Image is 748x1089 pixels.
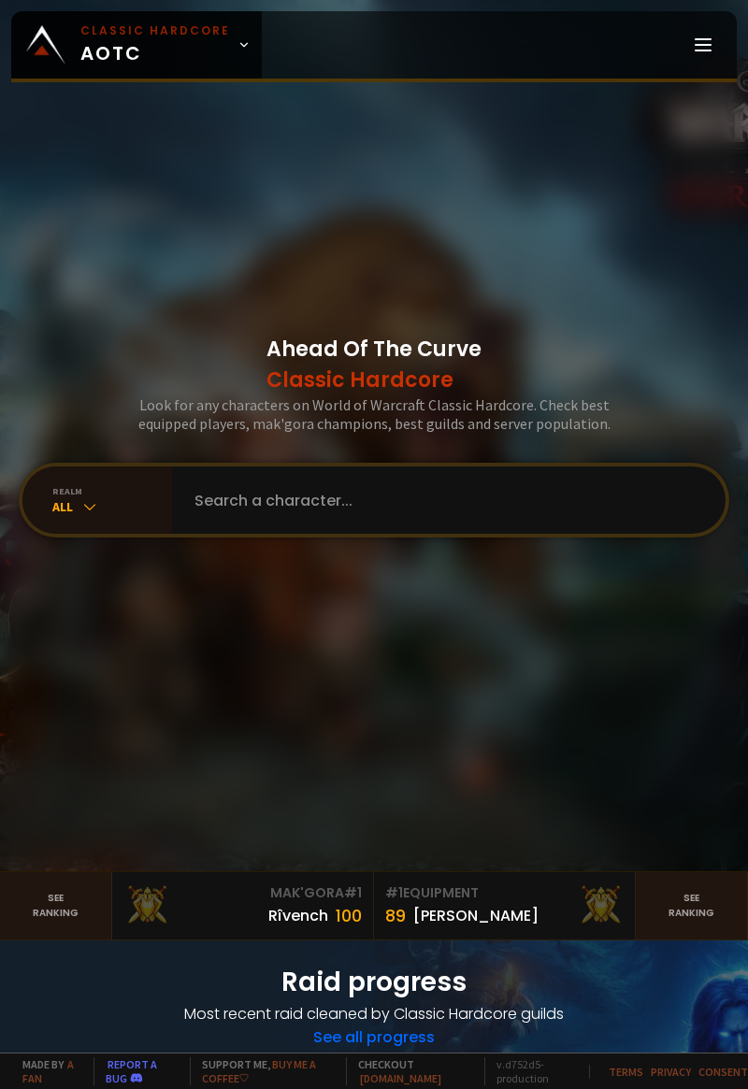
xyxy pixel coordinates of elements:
[106,1057,157,1085] a: Report a bug
[190,1057,335,1085] span: Support me,
[636,872,748,939] a: Seeranking
[268,904,328,927] div: Rîvench
[22,1002,726,1025] h4: Most recent raid cleaned by Classic Hardcore guilds
[112,395,636,433] h3: Look for any characters on World of Warcraft Classic Hardcore. Check best equipped players, mak'g...
[52,497,172,516] div: All
[651,1065,691,1079] a: Privacy
[80,22,230,67] span: AOTC
[22,1057,74,1085] a: a fan
[360,1071,441,1085] a: [DOMAIN_NAME]
[123,883,362,903] div: Mak'Gora
[385,883,403,902] span: # 1
[112,872,374,939] a: Mak'Gora#1Rîvench100
[385,883,624,903] div: Equipment
[609,1065,643,1079] a: Terms
[413,904,539,927] div: [PERSON_NAME]
[266,334,482,395] h1: Ahead Of The Curve
[698,1065,748,1079] a: Consent
[344,883,362,902] span: # 1
[22,963,726,1002] h1: Raid progress
[80,22,230,39] small: Classic Hardcore
[385,903,406,928] div: 89
[484,1057,578,1085] span: v. d752d5 - production
[336,903,362,928] div: 100
[202,1057,316,1085] a: Buy me a coffee
[266,365,482,395] span: Classic Hardcore
[11,11,262,79] a: Classic HardcoreAOTC
[313,1026,435,1048] a: See all progress
[52,485,172,497] div: realm
[11,1057,82,1085] span: Made by
[346,1057,473,1085] span: Checkout
[183,466,703,534] input: Search a character...
[374,872,636,939] a: #1Equipment89[PERSON_NAME]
